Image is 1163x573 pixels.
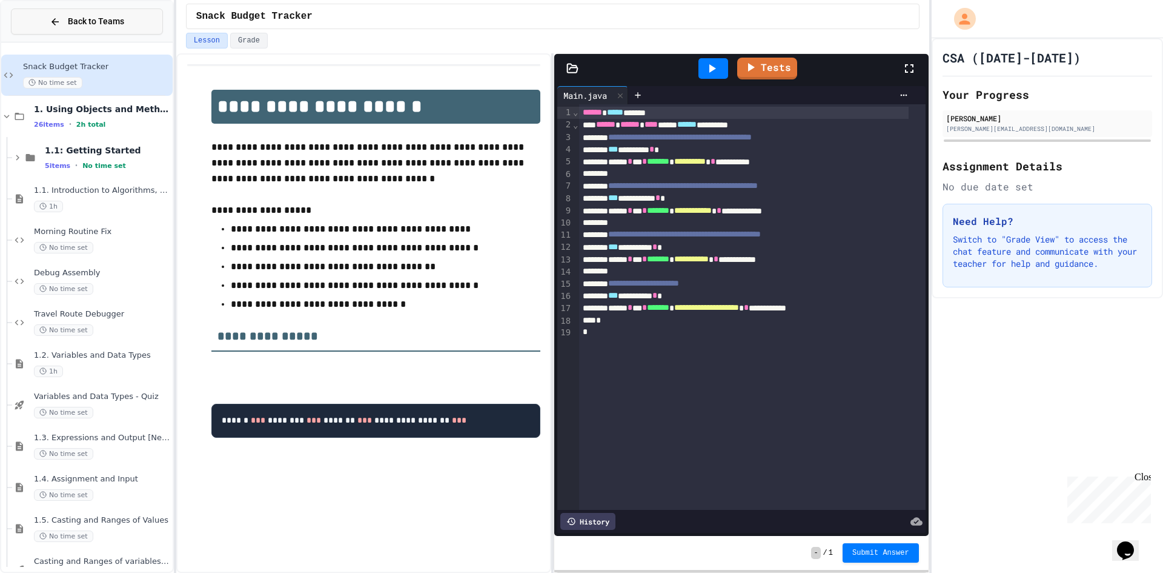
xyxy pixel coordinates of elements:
[5,5,84,77] div: Chat with us now!Close
[572,107,578,117] span: Fold line
[11,8,163,35] button: Back to Teams
[557,89,613,102] div: Main.java
[1112,524,1151,561] iframe: chat widget
[943,86,1152,103] h2: Your Progress
[943,179,1152,194] div: No due date set
[843,543,919,563] button: Submit Answer
[829,548,833,558] span: 1
[557,241,572,253] div: 12
[557,278,572,290] div: 15
[953,214,1142,229] h3: Need Help?
[823,548,827,558] span: /
[943,49,1081,66] h1: CSA ([DATE]-[DATE])
[557,217,572,229] div: 10
[557,144,572,156] div: 4
[946,124,1148,133] div: [PERSON_NAME][EMAIL_ADDRESS][DOMAIN_NAME]
[852,548,909,558] span: Submit Answer
[943,158,1152,175] h2: Assignment Details
[557,156,572,168] div: 5
[557,119,572,131] div: 2
[68,15,124,28] span: Back to Teams
[557,193,572,205] div: 8
[557,315,572,327] div: 18
[557,229,572,241] div: 11
[737,58,797,79] a: Tests
[560,513,615,530] div: History
[557,327,572,339] div: 19
[230,33,268,49] button: Grade
[557,266,572,278] div: 14
[557,303,572,315] div: 17
[941,5,979,33] div: My Account
[557,132,572,144] div: 3
[557,254,572,266] div: 13
[1062,472,1151,523] iframe: chat widget
[953,233,1142,270] p: Switch to "Grade View" to access the chat feature and communicate with your teacher for help and ...
[186,33,228,49] button: Lesson
[811,547,820,559] span: -
[557,205,572,217] div: 9
[572,120,578,130] span: Fold line
[946,113,1148,124] div: [PERSON_NAME]
[557,180,572,192] div: 7
[557,169,572,181] div: 6
[557,86,628,104] div: Main.java
[557,290,572,303] div: 16
[557,107,572,119] div: 1
[196,9,313,24] span: Snack Budget Tracker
